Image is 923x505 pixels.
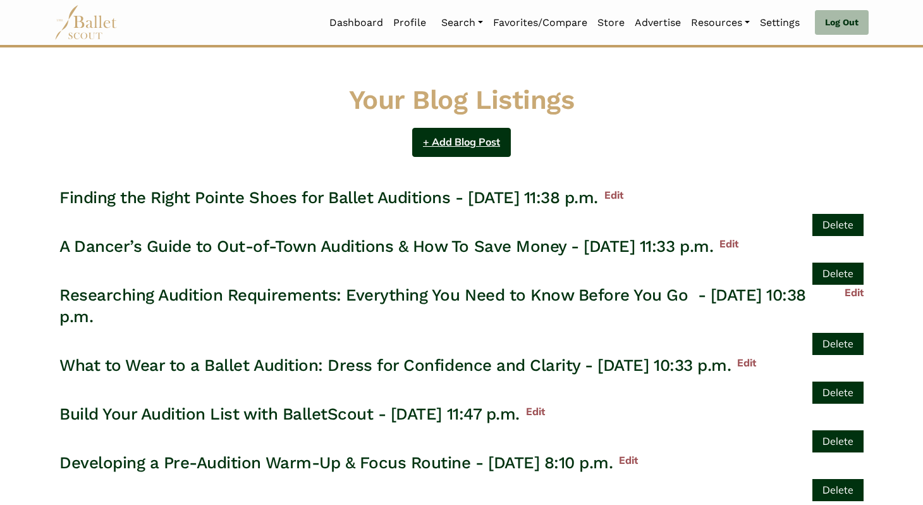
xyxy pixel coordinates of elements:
h1: Your Blog Listings [59,83,864,118]
h3: Finding the Right Pointe Shoes for Ballet Auditions - [DATE] 11:38 p.m. [59,187,598,209]
a: Edit [731,355,756,371]
a: Dashboard [324,9,388,36]
a: Delete [812,382,864,404]
a: Store [592,9,630,36]
a: Profile [388,9,431,36]
a: Delete [812,263,864,285]
a: Favorites/Compare [488,9,592,36]
h3: Researching Audition Requirements: Everything You Need to Know Before You Go - [DATE] 10:38 p.m. [59,285,838,328]
h3: Developing a Pre-Audition Warm-Up & Focus Routine - [DATE] 8:10 p.m. [59,452,613,474]
a: + Add Blog Post [412,128,511,158]
h3: What to Wear to a Ballet Audition: Dress for Confidence and Clarity - [DATE] 10:33 p.m. [59,355,731,377]
a: Edit [520,404,545,420]
h3: A Dancer’s Guide to Out-of-Town Auditions & How To Save Money - [DATE] 11:33 p.m. [59,236,713,258]
a: Edit [613,452,638,469]
a: Edit [598,187,623,204]
a: Delete [812,430,864,452]
a: Delete [812,333,864,355]
a: Delete [812,479,864,501]
a: Search [436,9,488,36]
a: Edit [838,285,864,301]
h3: Build Your Audition List with BalletScout - [DATE] 11:47 p.m. [59,404,520,425]
a: Advertise [630,9,686,36]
